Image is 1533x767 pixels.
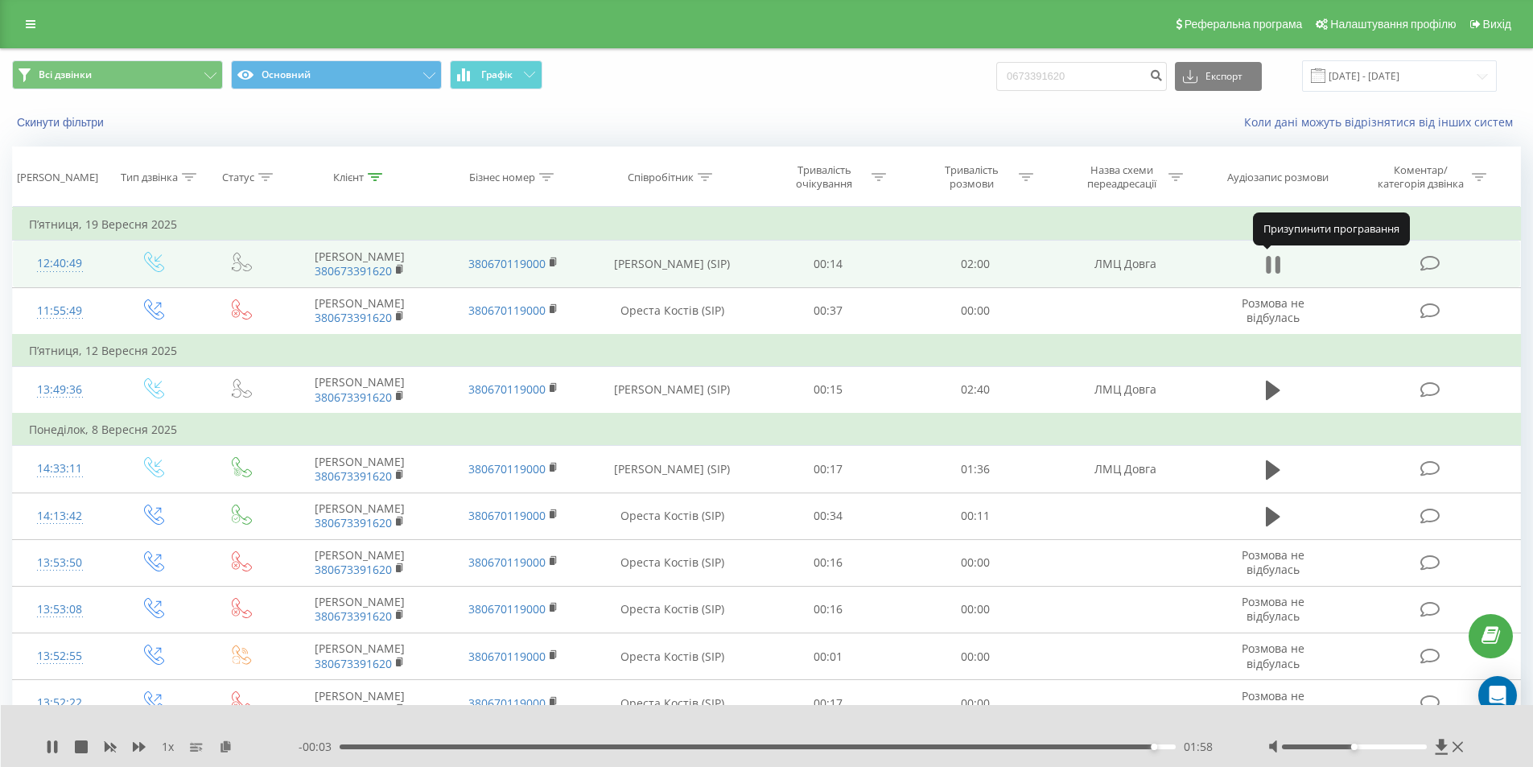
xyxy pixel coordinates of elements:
[590,493,755,539] td: Ореста Костів (SIP)
[468,461,546,476] a: 380670119000
[283,539,436,586] td: [PERSON_NAME]
[315,310,392,325] a: 380673391620
[902,366,1049,414] td: 02:40
[902,586,1049,633] td: 00:00
[902,493,1049,539] td: 00:11
[755,539,902,586] td: 00:16
[590,539,755,586] td: Ореста Костів (SIP)
[39,68,92,81] span: Всі дзвінки
[468,555,546,570] a: 380670119000
[29,594,91,625] div: 13:53:08
[468,508,546,523] a: 380670119000
[1049,241,1201,287] td: ЛМЦ Довга
[1227,171,1329,184] div: Аудіозапис розмови
[590,680,755,727] td: Ореста Костів (SIP)
[1374,163,1468,191] div: Коментар/категорія дзвінка
[283,446,436,493] td: [PERSON_NAME]
[1242,547,1304,577] span: Розмова не відбулась
[315,515,392,530] a: 380673391620
[315,656,392,671] a: 380673391620
[1253,212,1410,245] div: Призупинити програвання
[468,695,546,711] a: 380670119000
[1185,18,1303,31] span: Реферальна програма
[1351,744,1358,750] div: Accessibility label
[29,248,91,279] div: 12:40:49
[1242,641,1304,670] span: Розмова не відбулась
[121,171,178,184] div: Тип дзвінка
[283,493,436,539] td: [PERSON_NAME]
[755,287,902,335] td: 00:37
[1242,688,1304,718] span: Розмова не відбулась
[333,171,364,184] div: Клієнт
[1049,446,1201,493] td: ЛМЦ Довга
[29,453,91,485] div: 14:33:11
[29,501,91,532] div: 14:13:42
[13,335,1521,367] td: П’ятниця, 12 Вересня 2025
[1078,163,1164,191] div: Назва схеми переадресації
[628,171,694,184] div: Співробітник
[1151,744,1157,750] div: Accessibility label
[1483,18,1511,31] span: Вихід
[590,633,755,680] td: Ореста Костів (SIP)
[755,446,902,493] td: 00:17
[755,241,902,287] td: 00:14
[1478,676,1517,715] div: Open Intercom Messenger
[283,366,436,414] td: [PERSON_NAME]
[12,115,112,130] button: Скинути фільтри
[590,287,755,335] td: Ореста Костів (SIP)
[283,633,436,680] td: [PERSON_NAME]
[481,69,513,80] span: Графік
[29,374,91,406] div: 13:49:36
[315,608,392,624] a: 380673391620
[468,601,546,616] a: 380670119000
[315,263,392,278] a: 380673391620
[283,241,436,287] td: [PERSON_NAME]
[1184,739,1213,755] span: 01:58
[902,241,1049,287] td: 02:00
[996,62,1167,91] input: Пошук за номером
[1244,114,1521,130] a: Коли дані можуть відрізнятися вiд інших систем
[755,633,902,680] td: 00:01
[902,680,1049,727] td: 00:00
[283,680,436,727] td: [PERSON_NAME]
[1175,62,1262,91] button: Експорт
[590,586,755,633] td: Ореста Костів (SIP)
[468,381,546,397] a: 380670119000
[17,171,98,184] div: [PERSON_NAME]
[315,562,392,577] a: 380673391620
[755,586,902,633] td: 00:16
[469,171,535,184] div: Бізнес номер
[29,547,91,579] div: 13:53:50
[590,446,755,493] td: [PERSON_NAME] (SIP)
[1242,594,1304,624] span: Розмова не відбулась
[781,163,867,191] div: Тривалість очікування
[902,446,1049,493] td: 01:36
[450,60,542,89] button: Графік
[283,287,436,335] td: [PERSON_NAME]
[468,256,546,271] a: 380670119000
[29,295,91,327] div: 11:55:49
[29,641,91,672] div: 13:52:55
[755,680,902,727] td: 00:17
[299,739,340,755] span: - 00:03
[231,60,442,89] button: Основний
[468,303,546,318] a: 380670119000
[929,163,1015,191] div: Тривалість розмови
[1330,18,1456,31] span: Налаштування профілю
[1242,295,1304,325] span: Розмова не відбулась
[1049,366,1201,414] td: ЛМЦ Довга
[902,287,1049,335] td: 00:00
[13,208,1521,241] td: П’ятниця, 19 Вересня 2025
[755,366,902,414] td: 00:15
[13,414,1521,446] td: Понеділок, 8 Вересня 2025
[315,703,392,718] a: 380673391620
[222,171,254,184] div: Статус
[29,687,91,719] div: 13:52:22
[315,390,392,405] a: 380673391620
[468,649,546,664] a: 380670119000
[755,493,902,539] td: 00:34
[315,468,392,484] a: 380673391620
[590,241,755,287] td: [PERSON_NAME] (SIP)
[902,539,1049,586] td: 00:00
[12,60,223,89] button: Всі дзвінки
